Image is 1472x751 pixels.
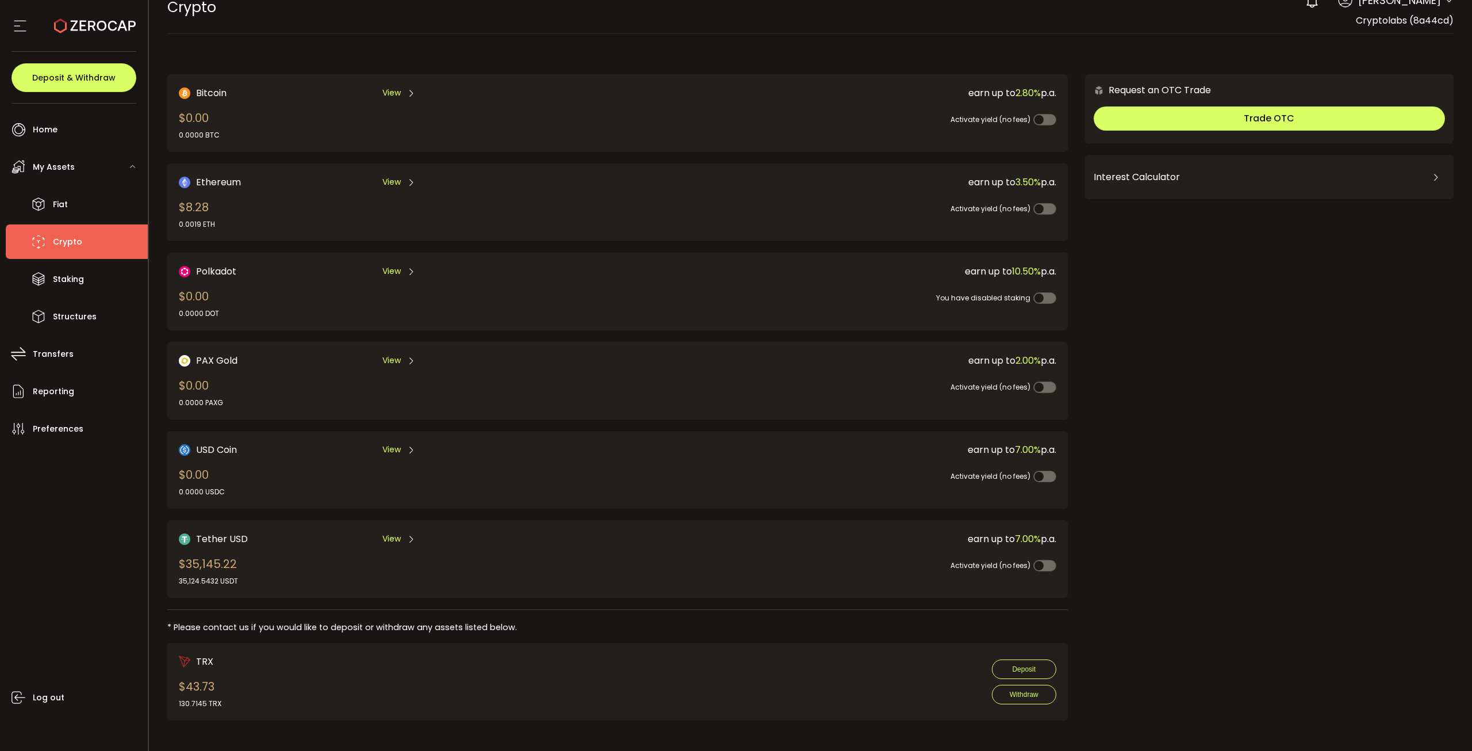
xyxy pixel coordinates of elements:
div: earn up to p.a. [596,175,1056,189]
iframe: Chat Widget [1414,696,1472,751]
span: 10.50% [1012,265,1041,278]
img: Ethereum [179,177,190,188]
div: * Please contact us if you would like to deposit or withdraw any assets listed below. [167,622,1068,634]
div: 0.0000 PAXG [179,398,223,408]
div: $0.00 [179,288,219,319]
div: $0.00 [179,377,223,408]
div: $0.00 [179,466,225,497]
div: Interest Calculator [1094,163,1445,191]
span: Withdraw [1010,691,1038,699]
img: Tether USD [179,533,190,545]
button: Withdraw [992,685,1056,704]
span: Deposit [1012,665,1036,673]
span: Fiat [53,196,68,213]
button: Deposit & Withdraw [11,63,136,92]
span: View [382,533,401,545]
span: PAX Gold [196,353,237,368]
div: earn up to p.a. [596,264,1056,279]
div: $43.73 [179,678,221,709]
img: PAX Gold [179,355,190,367]
span: Ethereum [196,175,241,189]
div: 0.0000 BTC [179,130,220,140]
span: View [382,265,401,277]
img: DOT [179,266,190,277]
div: 130.7145 TRX [179,699,221,709]
div: earn up to p.a. [596,353,1056,368]
span: View [382,176,401,188]
img: Bitcoin [179,87,190,99]
span: Trade OTC [1244,112,1294,125]
span: Staking [53,271,84,288]
span: Transfers [33,346,74,363]
button: Trade OTC [1094,106,1445,131]
span: Structures [53,308,97,325]
span: Activate yield (no fees) [950,115,1030,124]
div: 0.0019 ETH [179,219,215,230]
div: earn up to p.a. [596,86,1056,100]
div: earn up to p.a. [596,443,1056,457]
span: 2.00% [1015,354,1041,367]
span: Deposit & Withdraw [32,74,116,82]
img: USD Coin [179,444,190,456]
span: Preferences [33,421,83,437]
span: View [382,87,401,99]
span: Log out [33,689,64,706]
span: View [382,354,401,367]
span: Activate yield (no fees) [950,382,1030,392]
span: Crypto [53,234,82,250]
span: Activate yield (no fees) [950,471,1030,481]
span: Reporting [33,383,74,400]
img: 6nGpN7MZ9FLuBP83NiajKbTRY4UzlzQtBKtCrLLspmCkSvCZHBKvY3NxgQaT5JnOQREvtQ257bXeeSTueZfAPizblJ+Fe8JwA... [1094,85,1104,96]
span: TRX [196,654,213,669]
div: Request an OTC Trade [1085,83,1211,97]
span: 2.80% [1015,86,1041,100]
div: 0.0000 USDC [179,487,225,497]
div: $0.00 [179,109,220,140]
span: 7.00% [1015,443,1041,456]
span: You have disabled staking [936,293,1030,303]
span: View [382,444,401,456]
span: Activate yield (no fees) [950,204,1030,214]
span: Bitcoin [196,86,227,100]
span: Cryptolabs (8a44cd) [1356,14,1454,27]
div: $8.28 [179,199,215,230]
span: USD Coin [196,443,237,457]
button: Deposit [992,659,1056,679]
span: My Assets [33,159,75,176]
span: Home [33,121,57,138]
div: $35,145.22 [179,555,238,586]
div: earn up to p.a. [596,532,1056,546]
span: 3.50% [1015,176,1041,189]
span: 7.00% [1015,532,1041,546]
div: 0.0000 DOT [179,308,219,319]
img: trx_portfolio.png [179,656,190,668]
span: Polkadot [196,264,236,279]
div: 35,124.5432 USDT [179,576,238,586]
span: Activate yield (no fees) [950,561,1030,570]
span: Tether USD [196,532,248,546]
